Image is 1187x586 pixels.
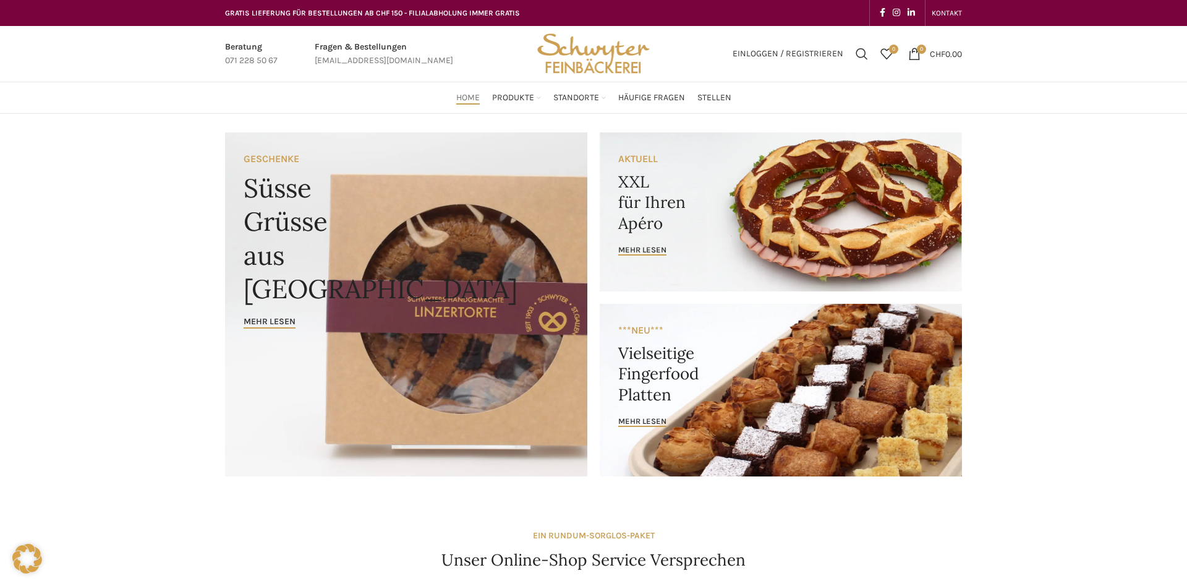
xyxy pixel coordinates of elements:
[697,85,731,110] a: Stellen
[600,132,962,291] a: Banner link
[904,4,919,22] a: Linkedin social link
[492,92,534,104] span: Produkte
[456,85,480,110] a: Home
[697,92,731,104] span: Stellen
[932,1,962,25] a: KONTAKT
[315,40,453,68] a: Infobox link
[726,41,849,66] a: Einloggen / Registrieren
[533,530,655,541] strong: EIN RUNDUM-SORGLOS-PAKET
[932,9,962,17] span: KONTAKT
[533,48,654,58] a: Site logo
[225,40,278,68] a: Infobox link
[930,48,962,59] bdi: 0.00
[225,132,587,476] a: Banner link
[917,45,926,54] span: 0
[733,50,843,58] span: Einloggen / Registrieren
[889,45,898,54] span: 0
[600,304,962,476] a: Banner link
[219,85,968,110] div: Main navigation
[618,85,685,110] a: Häufige Fragen
[930,48,945,59] span: CHF
[441,549,746,571] h4: Unser Online-Shop Service Versprechen
[456,92,480,104] span: Home
[553,92,599,104] span: Standorte
[889,4,904,22] a: Instagram social link
[533,26,654,82] img: Bäckerei Schwyter
[925,1,968,25] div: Secondary navigation
[225,9,520,17] span: GRATIS LIEFERUNG FÜR BESTELLUNGEN AB CHF 150 - FILIALABHOLUNG IMMER GRATIS
[618,92,685,104] span: Häufige Fragen
[553,85,606,110] a: Standorte
[849,41,874,66] a: Suchen
[902,41,968,66] a: 0 CHF0.00
[874,41,899,66] a: 0
[874,41,899,66] div: Meine Wunschliste
[876,4,889,22] a: Facebook social link
[492,85,541,110] a: Produkte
